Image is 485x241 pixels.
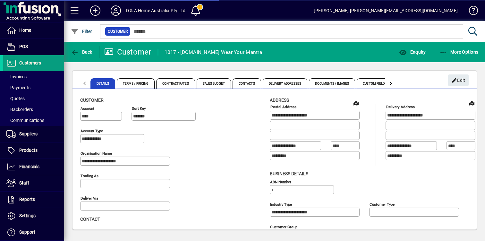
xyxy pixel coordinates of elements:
[438,46,480,58] button: More Options
[80,217,100,222] span: Contact
[71,49,92,55] span: Back
[19,60,41,65] span: Customers
[3,71,64,82] a: Invoices
[126,5,185,16] div: D & A Home Australia Pty Ltd
[233,78,261,89] span: Contacts
[69,26,94,37] button: Filter
[397,46,427,58] button: Enquiry
[19,180,29,185] span: Staff
[309,78,355,89] span: Documents / Images
[3,142,64,159] a: Products
[3,192,64,208] a: Reports
[399,49,426,55] span: Enquiry
[270,171,308,176] span: Business details
[81,196,98,201] mat-label: Deliver via
[81,151,112,156] mat-label: Organisation name
[3,39,64,55] a: POS
[19,28,31,33] span: Home
[357,78,393,89] span: Custom Fields
[6,107,33,112] span: Backorders
[6,85,30,90] span: Payments
[81,174,98,178] mat-label: Trading as
[90,78,115,89] span: Details
[132,106,146,111] mat-label: Sort key
[108,28,128,35] span: Customer
[69,46,94,58] button: Back
[117,78,155,89] span: Terms / Pricing
[19,148,38,153] span: Products
[3,126,64,142] a: Suppliers
[19,213,36,218] span: Settings
[19,197,35,202] span: Reports
[81,129,103,133] mat-label: Account Type
[3,159,64,175] a: Financials
[3,104,64,115] a: Backorders
[370,202,395,206] mat-label: Customer type
[6,96,25,101] span: Quotes
[270,224,297,229] mat-label: Customer group
[3,93,64,104] a: Quotes
[104,47,151,57] div: Customer
[6,74,27,79] span: Invoices
[85,5,106,16] button: Add
[351,98,361,108] a: View on map
[270,98,289,103] span: Address
[263,78,308,89] span: Delivery Addresses
[106,5,126,16] button: Profile
[270,202,292,206] mat-label: Industry type
[270,179,291,184] mat-label: ABN Number
[19,44,28,49] span: POS
[3,224,64,240] a: Support
[64,46,99,58] app-page-header-button: Back
[19,229,35,235] span: Support
[19,164,39,169] span: Financials
[165,47,262,57] div: 1017 - [DOMAIN_NAME] Wear Your Mantra
[467,98,477,108] a: View on map
[448,74,469,86] button: Edit
[71,29,92,34] span: Filter
[3,208,64,224] a: Settings
[3,175,64,191] a: Staff
[452,75,465,86] span: Edit
[3,82,64,93] a: Payments
[3,22,64,39] a: Home
[197,78,231,89] span: Sales Budget
[81,106,94,111] mat-label: Account
[3,115,64,126] a: Communications
[19,131,38,136] span: Suppliers
[156,78,195,89] span: Contract Rates
[6,118,44,123] span: Communications
[439,49,479,55] span: More Options
[314,5,458,16] div: [PERSON_NAME] [PERSON_NAME][EMAIL_ADDRESS][DOMAIN_NAME]
[464,1,477,22] a: Knowledge Base
[80,98,104,103] span: Customer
